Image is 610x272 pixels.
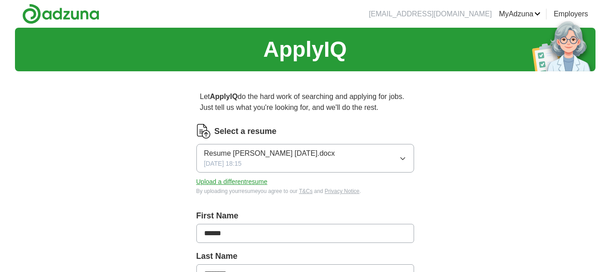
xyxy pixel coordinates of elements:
[196,88,414,117] p: Let do the hard work of searching and applying for jobs. Just tell us what you're looking for, an...
[263,33,346,66] h1: ApplyIQ
[196,144,414,173] button: Resume [PERSON_NAME] [DATE].docx[DATE] 18:15
[369,9,492,20] li: [EMAIL_ADDRESS][DOMAIN_NAME]
[215,125,277,138] label: Select a resume
[196,177,268,187] button: Upload a differentresume
[554,9,588,20] a: Employers
[196,250,414,262] label: Last Name
[196,124,211,138] img: CV Icon
[299,188,312,194] a: T&Cs
[325,188,360,194] a: Privacy Notice
[22,4,99,24] img: Adzuna logo
[204,159,242,168] span: [DATE] 18:15
[196,210,414,222] label: First Name
[210,93,238,100] strong: ApplyIQ
[196,187,414,195] div: By uploading your resume you agree to our and .
[499,9,541,20] a: MyAdzuna
[204,148,335,159] span: Resume [PERSON_NAME] [DATE].docx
